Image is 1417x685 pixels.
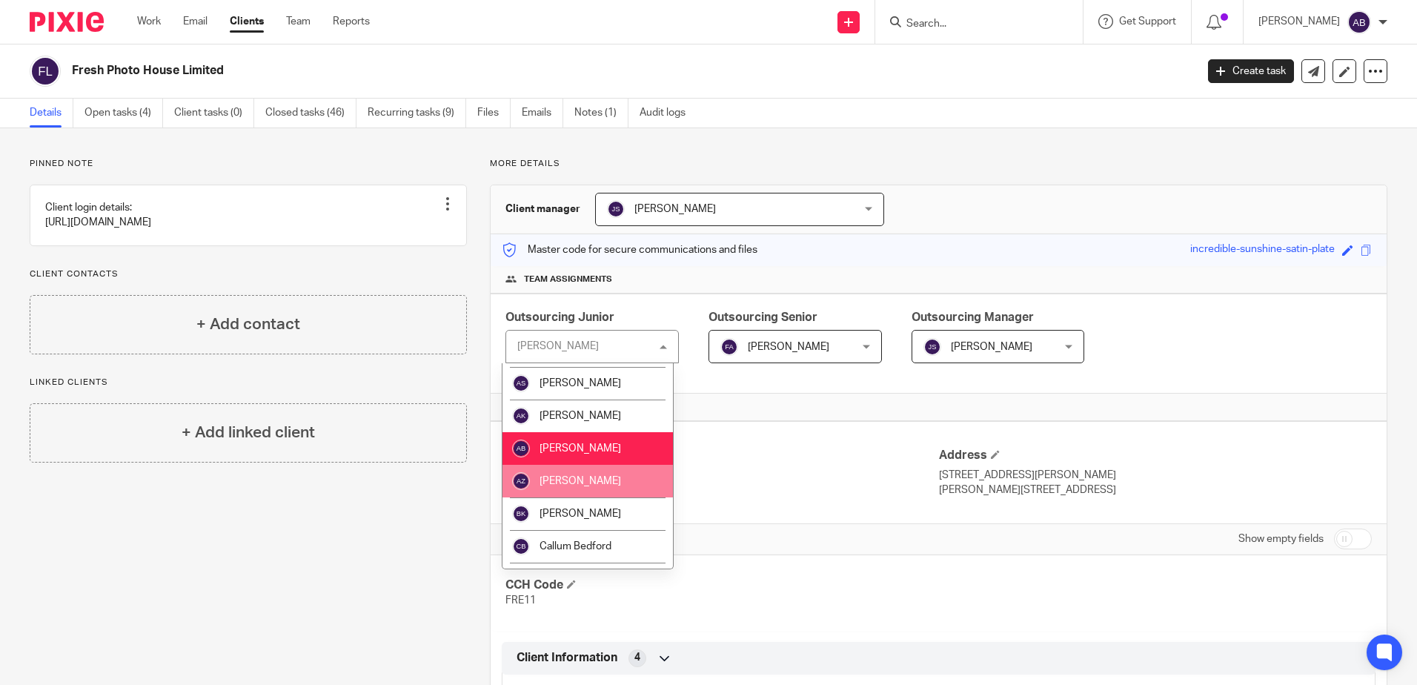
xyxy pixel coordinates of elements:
span: Get Support [1119,16,1176,27]
h4: Client type [505,448,938,463]
img: Pixie [30,12,104,32]
span: Callum Bedford [540,541,611,552]
img: svg%3E [512,440,530,457]
span: [PERSON_NAME] [951,342,1032,352]
a: Closed tasks (46) [265,99,356,128]
span: Client Information [517,650,617,666]
a: Files [477,99,511,128]
span: FRE11 [505,595,536,606]
h3: Client manager [505,202,580,216]
a: Details [30,99,73,128]
img: svg%3E [512,374,530,392]
p: Pinned note [30,158,467,170]
a: Notes (1) [574,99,628,128]
img: svg%3E [512,505,530,523]
label: Show empty fields [1238,532,1324,546]
p: [PERSON_NAME] [1258,14,1340,29]
span: [PERSON_NAME] [540,411,621,421]
p: More details [490,158,1387,170]
a: Email [183,14,208,29]
h4: + Add contact [196,313,300,336]
a: Client tasks (0) [174,99,254,128]
p: Linked clients [30,377,467,388]
a: Team [286,14,311,29]
img: svg%3E [30,56,61,87]
span: [PERSON_NAME] [634,204,716,214]
span: [PERSON_NAME] [540,476,621,486]
a: Create task [1208,59,1294,83]
input: Search [905,18,1038,31]
span: Team assignments [524,274,612,285]
h4: CCH Code [505,578,938,593]
h4: Address [939,448,1372,463]
span: 4 [634,650,640,665]
img: svg%3E [512,472,530,490]
p: Limited Company [505,468,938,483]
span: [PERSON_NAME] [540,443,621,454]
span: [PERSON_NAME] [748,342,829,352]
img: svg%3E [720,338,738,356]
span: Outsourcing Manager [912,311,1034,323]
h2: Fresh Photo House Limited [72,63,963,79]
img: svg%3E [512,407,530,425]
a: Recurring tasks (9) [368,99,466,128]
img: svg%3E [923,338,941,356]
a: Emails [522,99,563,128]
a: Audit logs [640,99,697,128]
span: Outsourcing Senior [708,311,817,323]
p: [STREET_ADDRESS][PERSON_NAME] [939,468,1372,483]
h4: + Add linked client [182,421,315,444]
a: Clients [230,14,264,29]
p: Master code for secure communications and files [502,242,757,257]
img: svg%3E [1347,10,1371,34]
div: [PERSON_NAME] [517,341,599,351]
a: Work [137,14,161,29]
span: Outsourcing Junior [505,311,614,323]
img: svg%3E [512,537,530,555]
a: Open tasks (4) [84,99,163,128]
span: [PERSON_NAME] [540,509,621,519]
span: [PERSON_NAME] [540,378,621,388]
p: [PERSON_NAME][STREET_ADDRESS] [939,483,1372,497]
p: Client contacts [30,268,467,280]
a: Reports [333,14,370,29]
img: svg%3E [607,200,625,218]
div: incredible-sunshine-satin-plate [1190,242,1335,259]
h4: CUSTOM FIELDS [505,534,938,546]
